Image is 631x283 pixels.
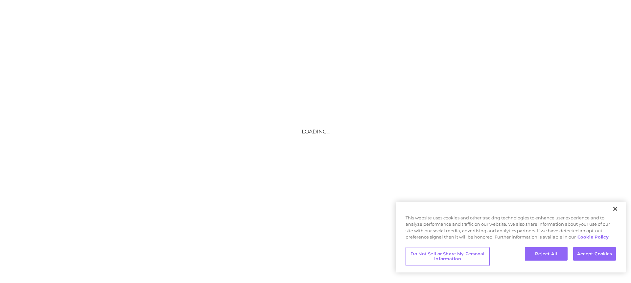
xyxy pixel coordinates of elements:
[250,128,381,135] h3: Loading...
[396,202,626,272] div: Cookie banner
[608,202,622,216] button: Close
[577,234,609,240] a: More information about your privacy, opens in a new tab
[406,247,490,266] button: Do Not Sell or Share My Personal Information, Opens the preference center dialog
[396,202,626,272] div: Privacy
[573,247,616,261] button: Accept Cookies
[396,215,626,244] div: This website uses cookies and other tracking technologies to enhance user experience and to analy...
[525,247,568,261] button: Reject All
